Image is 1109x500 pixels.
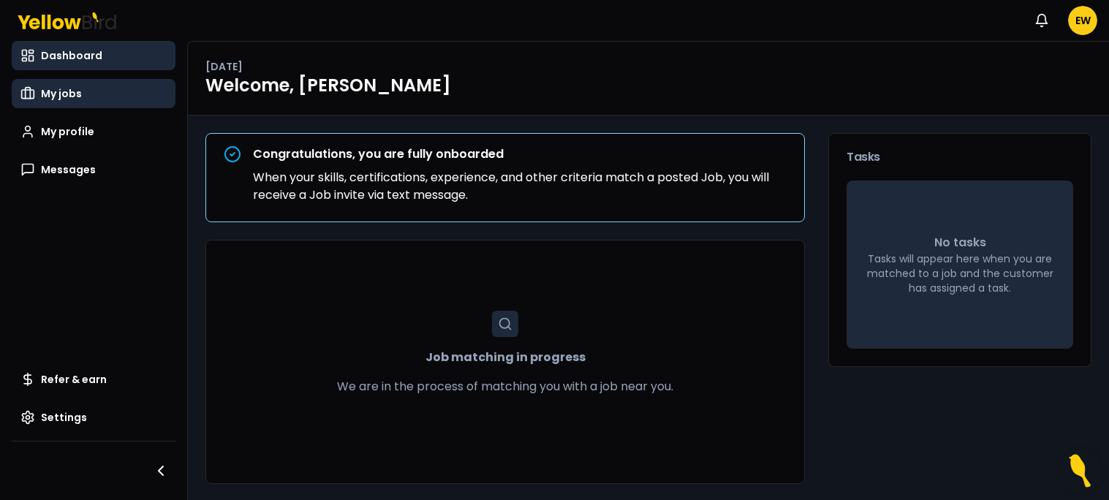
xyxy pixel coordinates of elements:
[41,372,107,387] span: Refer & earn
[934,234,986,251] p: No tasks
[41,162,96,177] span: Messages
[12,41,175,70] a: Dashboard
[41,48,102,63] span: Dashboard
[425,349,586,366] strong: Job matching in progress
[12,79,175,108] a: My jobs
[847,151,1073,163] h3: Tasks
[1058,449,1102,493] button: Open Resource Center
[41,86,82,101] span: My jobs
[12,365,175,394] a: Refer & earn
[205,59,243,74] p: [DATE]
[12,117,175,146] a: My profile
[205,74,1091,97] h1: Welcome, [PERSON_NAME]
[12,403,175,432] a: Settings
[865,251,1055,295] p: Tasks will appear here when you are matched to a job and the customer has assigned a task.
[337,378,673,395] p: We are in the process of matching you with a job near you.
[41,124,94,139] span: My profile
[41,410,87,425] span: Settings
[253,169,787,204] p: When your skills, certifications, experience, and other criteria match a posted Job, you will rec...
[1068,6,1097,35] span: EW
[253,145,504,162] strong: Congratulations, you are fully onboarded
[12,155,175,184] a: Messages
